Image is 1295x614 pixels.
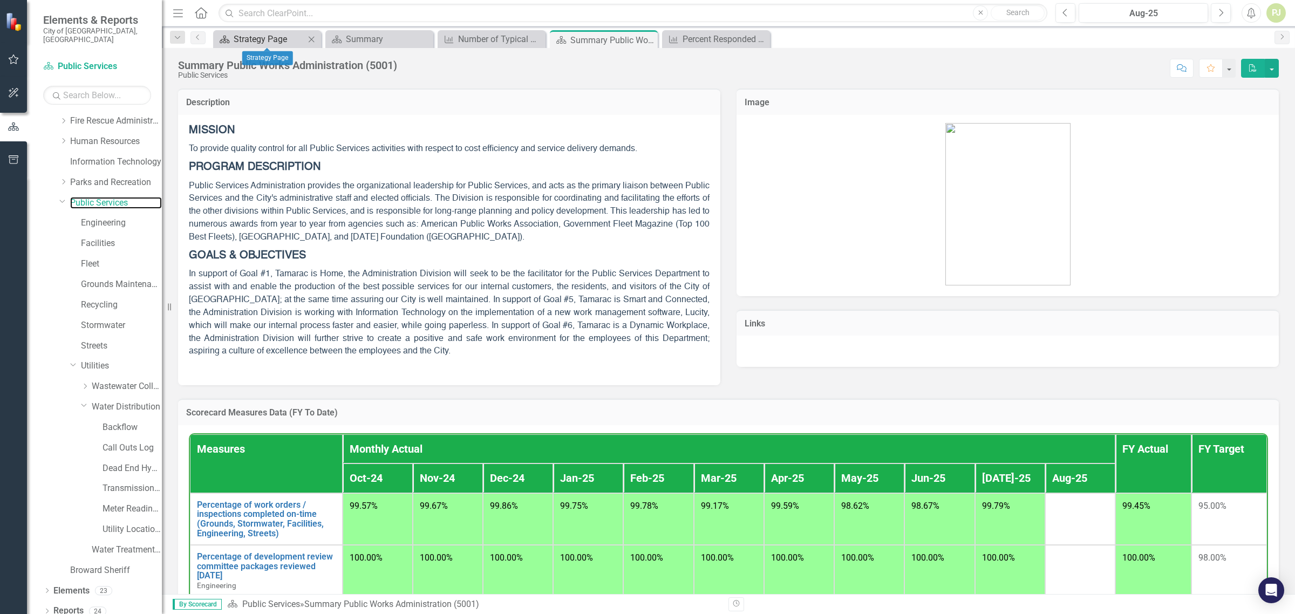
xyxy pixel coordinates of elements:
[911,552,944,563] span: 100.00%
[95,586,112,595] div: 23
[70,156,162,168] a: Information Technology
[103,503,162,515] a: Meter Reading ([PERSON_NAME])
[81,237,162,250] a: Facilities
[745,319,1271,329] h3: Links
[982,501,1010,511] span: 99.79%
[178,59,397,71] div: Summary Public Works Administration (5001)
[186,408,1271,418] h3: Scorecard Measures Data (FY To Date)
[490,552,523,563] span: 100.00%
[5,12,24,31] img: ClearPoint Strategy
[103,421,162,434] a: Backflow
[630,552,663,563] span: 100.00%
[304,599,479,609] div: Summary Public Works Administration (5001)
[92,401,162,413] a: Water Distribution
[945,123,1071,285] img: PW%20Building.jpg
[242,51,293,65] div: Strategy Page
[560,552,593,563] span: 100.00%
[771,552,804,563] span: 100.00%
[81,340,162,352] a: Streets
[350,501,378,511] span: 99.57%
[81,299,162,311] a: Recycling
[92,380,162,393] a: Wastewater Collection
[991,5,1045,21] button: Search
[189,162,321,173] strong: PROGRAM DESCRIPTION
[70,115,162,127] a: Fire Rescue Administration
[103,523,162,536] a: Utility Location Requests
[242,599,300,609] a: Public Services
[43,86,151,105] input: Search Below...
[1198,552,1226,563] span: 98.00%
[570,33,655,47] div: Summary Public Works Administration (5001)
[189,145,637,153] span: To provide quality control for all Public Services activities with respect to cost efficiency and...
[81,217,162,229] a: Engineering
[630,501,658,511] span: 99.78%
[841,501,869,511] span: 98.62%
[701,552,734,563] span: 100.00%
[911,501,939,511] span: 98.67%
[43,26,151,44] small: City of [GEOGRAPHIC_DATA], [GEOGRAPHIC_DATA]
[1006,8,1030,17] span: Search
[197,500,336,538] a: Percentage of work orders / inspections completed on-time (Grounds, Stormwater, Facilities, Engin...
[81,360,162,372] a: Utilities
[43,60,151,73] a: Public Services
[103,462,162,475] a: Dead End Hydrant Flushing Log
[458,32,543,46] div: Number of Typical Requests
[701,501,729,511] span: 99.17%
[490,501,518,511] span: 99.86%
[53,585,90,597] a: Elements
[103,482,162,495] a: Transmission and Distribution
[216,32,305,46] a: Strategy Page
[81,278,162,291] a: Grounds Maintenance
[189,250,306,261] strong: GOALS & OBJECTIVES
[1266,3,1286,23] button: PJ
[420,501,448,511] span: 99.67%
[70,197,162,209] a: Public Services
[1122,501,1150,511] span: 99.45%
[1122,552,1155,563] span: 100.00%
[197,581,236,590] span: Engineering
[683,32,767,46] div: Percent Responded to within 2 hours
[420,552,453,563] span: 100.00%
[745,98,1271,107] h3: Image
[440,32,543,46] a: Number of Typical Requests
[189,182,710,242] span: Public Services Administration provides the organizational leadership for Public Services, and ac...
[346,32,431,46] div: Summary
[665,32,767,46] a: Percent Responded to within 2 hours
[328,32,431,46] a: Summary
[70,176,162,189] a: Parks and Recreation
[189,125,235,136] strong: MISSION
[70,135,162,148] a: Human Resources
[560,501,588,511] span: 99.75%
[186,98,712,107] h3: Description
[771,501,799,511] span: 99.59%
[841,552,874,563] span: 100.00%
[173,599,222,610] span: By Scorecard
[350,552,383,563] span: 100.00%
[178,71,397,79] div: Public Services
[197,552,336,581] a: Percentage of development review committee packages reviewed [DATE]
[189,270,710,356] span: In support of Goal #1, Tamarac is Home, the Administration Division will seek to be the facilitat...
[81,319,162,332] a: Stormwater
[1198,501,1226,511] span: 95.00%
[92,544,162,556] a: Water Treatment Plant
[1258,577,1284,603] div: Open Intercom Messenger
[81,258,162,270] a: Fleet
[1082,7,1204,20] div: Aug-25
[103,442,162,454] a: Call Outs Log
[219,4,1047,23] input: Search ClearPoint...
[227,598,720,611] div: »
[1079,3,1208,23] button: Aug-25
[982,552,1015,563] span: 100.00%
[43,13,151,26] span: Elements & Reports
[234,32,305,46] div: Strategy Page
[70,564,162,577] a: Broward Sheriff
